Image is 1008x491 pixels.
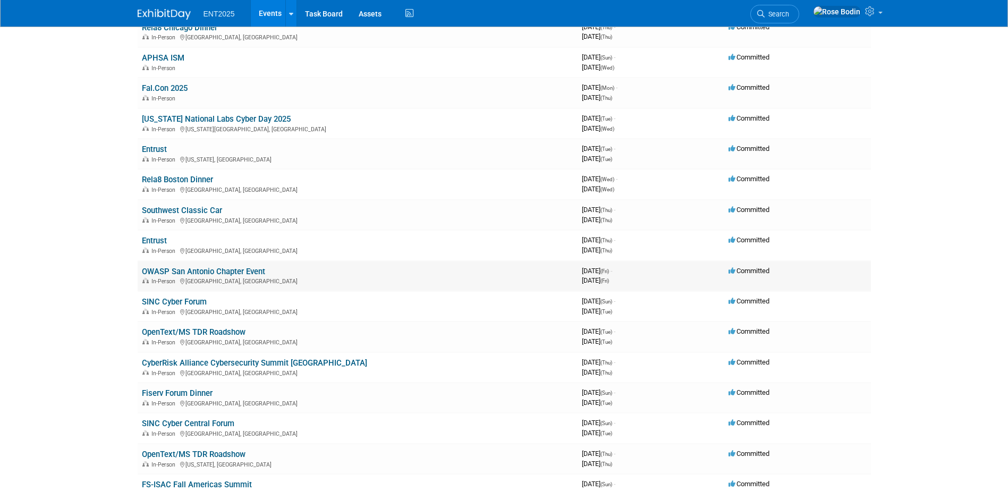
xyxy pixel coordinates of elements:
[729,327,769,335] span: Committed
[813,6,861,18] img: Rose Bodin
[600,24,612,30] span: (Thu)
[151,126,179,133] span: In-Person
[600,116,612,122] span: (Tue)
[582,114,615,122] span: [DATE]
[582,337,612,345] span: [DATE]
[142,124,573,133] div: [US_STATE][GEOGRAPHIC_DATA], [GEOGRAPHIC_DATA]
[142,53,184,63] a: APHSA ISM
[600,329,612,335] span: (Tue)
[142,370,149,375] img: In-Person Event
[142,187,149,192] img: In-Person Event
[729,236,769,244] span: Committed
[614,206,615,214] span: -
[600,400,612,406] span: (Tue)
[582,327,615,335] span: [DATE]
[600,420,612,426] span: (Sun)
[582,429,612,437] span: [DATE]
[729,23,769,31] span: Committed
[582,83,617,91] span: [DATE]
[142,145,167,154] a: Entrust
[151,217,179,224] span: In-Person
[582,419,615,427] span: [DATE]
[729,175,769,183] span: Committed
[138,9,191,20] img: ExhibitDay
[142,450,245,459] a: OpenText/MS TDR Roadshow
[729,145,769,153] span: Committed
[582,94,612,101] span: [DATE]
[600,65,614,71] span: (Wed)
[582,216,612,224] span: [DATE]
[582,236,615,244] span: [DATE]
[151,339,179,346] span: In-Person
[582,53,615,61] span: [DATE]
[151,278,179,285] span: In-Person
[142,399,573,407] div: [GEOGRAPHIC_DATA], [GEOGRAPHIC_DATA]
[582,358,615,366] span: [DATE]
[142,339,149,344] img: In-Person Event
[151,461,179,468] span: In-Person
[142,297,207,307] a: SINC Cyber Forum
[582,399,612,407] span: [DATE]
[729,267,769,275] span: Committed
[611,267,612,275] span: -
[151,248,179,255] span: In-Person
[600,430,612,436] span: (Tue)
[142,65,149,70] img: In-Person Event
[142,156,149,162] img: In-Person Event
[582,23,615,31] span: [DATE]
[142,276,573,285] div: [GEOGRAPHIC_DATA], [GEOGRAPHIC_DATA]
[151,309,179,316] span: In-Person
[600,85,614,91] span: (Mon)
[600,126,614,132] span: (Wed)
[142,278,149,283] img: In-Person Event
[600,238,612,243] span: (Thu)
[582,206,615,214] span: [DATE]
[600,309,612,315] span: (Tue)
[600,268,609,274] span: (Fri)
[142,185,573,193] div: [GEOGRAPHIC_DATA], [GEOGRAPHIC_DATA]
[729,297,769,305] span: Committed
[142,32,573,41] div: [GEOGRAPHIC_DATA], [GEOGRAPHIC_DATA]
[142,480,252,489] a: FS-ISAC Fall Americas Summit
[582,246,612,254] span: [DATE]
[614,236,615,244] span: -
[600,217,612,223] span: (Thu)
[582,297,615,305] span: [DATE]
[142,429,573,437] div: [GEOGRAPHIC_DATA], [GEOGRAPHIC_DATA]
[142,368,573,377] div: [GEOGRAPHIC_DATA], [GEOGRAPHIC_DATA]
[614,480,615,488] span: -
[600,481,612,487] span: (Sun)
[142,307,573,316] div: [GEOGRAPHIC_DATA], [GEOGRAPHIC_DATA]
[614,358,615,366] span: -
[600,156,612,162] span: (Tue)
[614,145,615,153] span: -
[142,309,149,314] img: In-Person Event
[614,53,615,61] span: -
[142,95,149,100] img: In-Person Event
[600,207,612,213] span: (Thu)
[204,10,235,18] span: ENT2025
[600,339,612,345] span: (Tue)
[600,451,612,457] span: (Thu)
[151,34,179,41] span: In-Person
[729,114,769,122] span: Committed
[151,430,179,437] span: In-Person
[600,278,609,284] span: (Fri)
[729,53,769,61] span: Committed
[614,327,615,335] span: -
[142,206,222,215] a: Southwest Classic Car
[600,187,614,192] span: (Wed)
[729,480,769,488] span: Committed
[142,216,573,224] div: [GEOGRAPHIC_DATA], [GEOGRAPHIC_DATA]
[142,248,149,253] img: In-Person Event
[582,450,615,458] span: [DATE]
[142,175,213,184] a: Rela8 Boston Dinner
[151,156,179,163] span: In-Person
[765,10,789,18] span: Search
[582,145,615,153] span: [DATE]
[142,419,234,428] a: SINC Cyber Central Forum
[582,368,612,376] span: [DATE]
[582,32,612,40] span: [DATE]
[614,114,615,122] span: -
[582,460,612,468] span: [DATE]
